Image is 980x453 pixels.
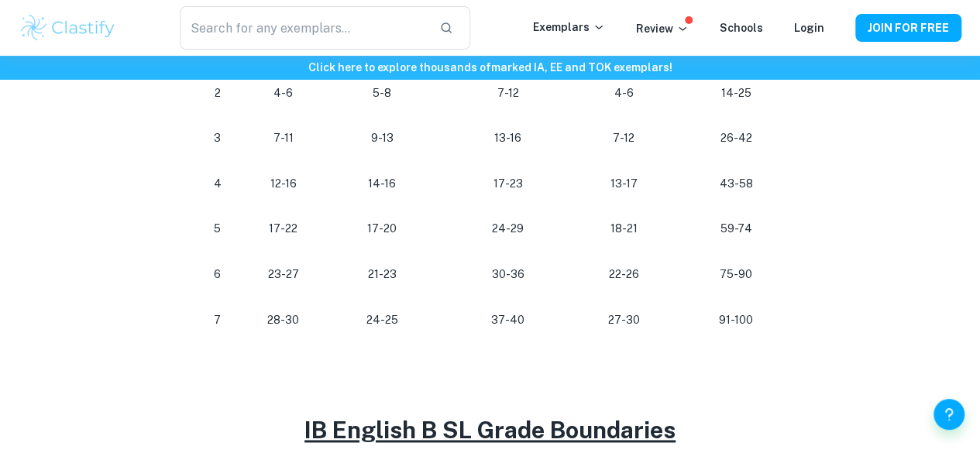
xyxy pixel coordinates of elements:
p: 9-13 [330,128,435,149]
p: 17-20 [330,218,435,239]
p: 24-25 [330,310,435,331]
p: 7 [199,310,237,331]
p: 59-74 [690,218,781,239]
img: Clastify logo [19,12,117,43]
button: Help and Feedback [934,399,965,430]
p: 2 [199,83,237,104]
a: Schools [720,22,763,34]
button: JOIN FOR FREE [855,14,961,42]
p: 3 [199,128,237,149]
p: 30-36 [459,264,557,285]
p: 27-30 [582,310,665,331]
p: Exemplars [533,19,605,36]
p: 4-6 [261,83,305,104]
u: IB English B SL Grade Boundaries [304,416,676,444]
p: 43-58 [690,173,781,194]
p: 91-100 [690,310,781,331]
p: 18-21 [582,218,665,239]
p: 5-8 [330,83,435,104]
p: 17-23 [459,173,557,194]
p: 7-11 [261,128,305,149]
p: 22-26 [582,264,665,285]
p: 6 [199,264,237,285]
p: 14-25 [690,83,781,104]
p: 26-42 [690,128,781,149]
p: 13-16 [459,128,557,149]
p: 21-23 [330,264,435,285]
p: 23-27 [261,264,305,285]
p: 7-12 [459,83,557,104]
p: 28-30 [261,310,305,331]
p: 13-17 [582,173,665,194]
p: 17-22 [261,218,305,239]
p: 4-6 [582,83,665,104]
input: Search for any exemplars... [180,6,428,50]
p: 75-90 [690,264,781,285]
p: 12-16 [261,173,305,194]
h6: Click here to explore thousands of marked IA, EE and TOK exemplars ! [3,59,977,76]
p: 24-29 [459,218,557,239]
a: Login [794,22,824,34]
p: 37-40 [459,310,557,331]
p: Review [636,20,689,37]
p: 4 [199,173,237,194]
p: 7-12 [582,128,665,149]
p: 5 [199,218,237,239]
p: 14-16 [330,173,435,194]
